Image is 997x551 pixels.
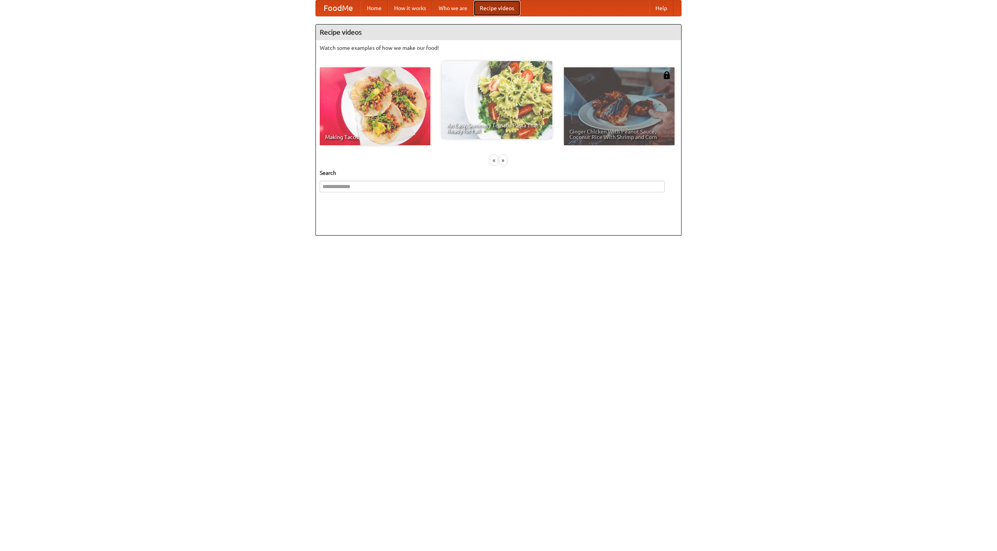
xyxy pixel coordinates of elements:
h4: Recipe videos [316,25,681,40]
img: 483408.png [663,71,671,79]
p: Watch some examples of how we make our food! [320,44,677,52]
a: Who we are [432,0,474,16]
a: FoodMe [316,0,361,16]
a: Recipe videos [474,0,520,16]
a: How it works [388,0,432,16]
a: An Easy, Summery Tomato Pasta That's Ready for Fall [442,61,552,139]
span: Making Tacos [325,134,425,140]
a: Help [649,0,673,16]
div: » [500,155,507,165]
a: Home [361,0,388,16]
a: Making Tacos [320,67,430,145]
span: An Easy, Summery Tomato Pasta That's Ready for Fall [447,123,547,134]
div: « [490,155,497,165]
h5: Search [320,169,677,177]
